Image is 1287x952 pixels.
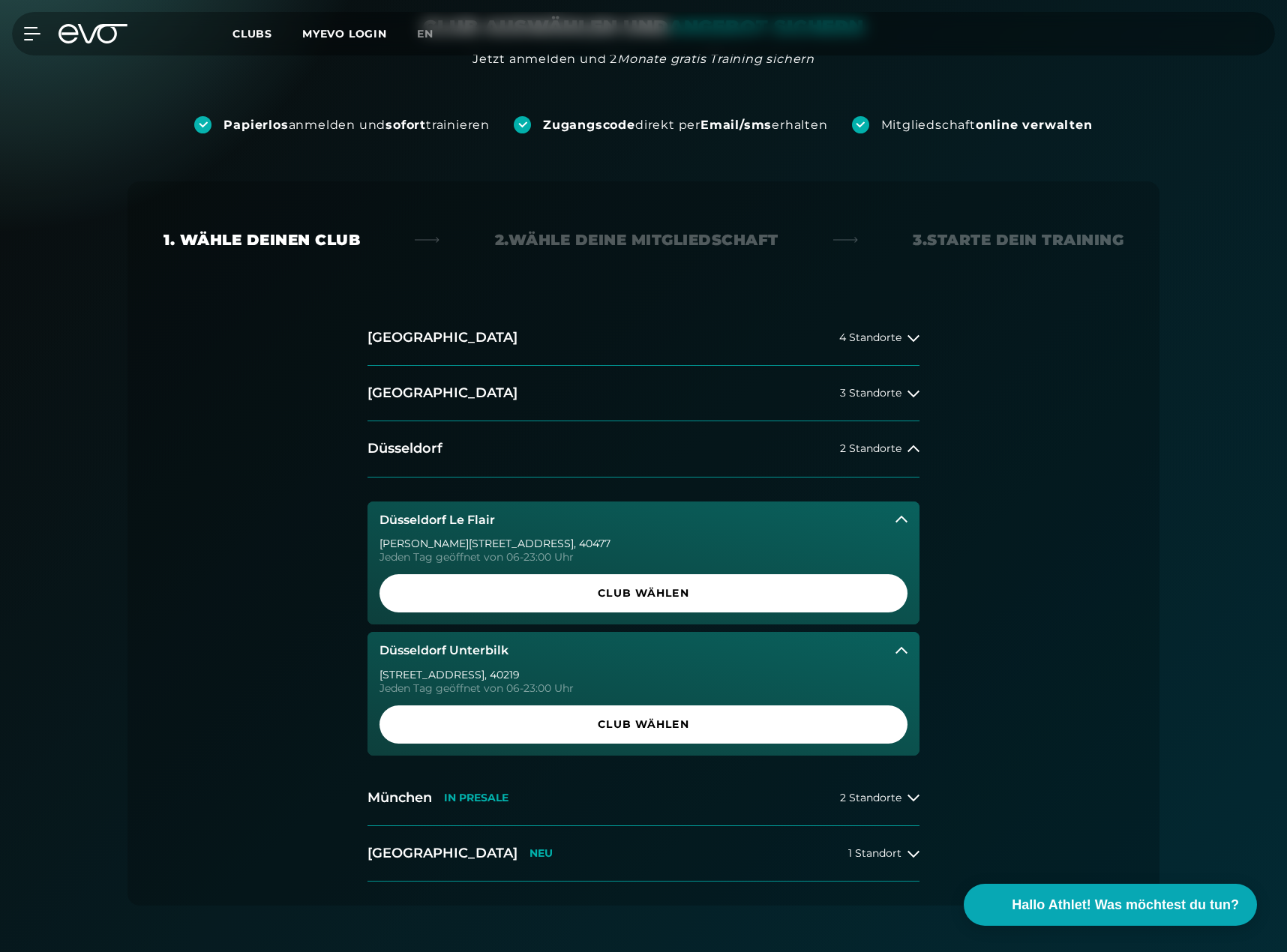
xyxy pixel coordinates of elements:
[302,27,387,40] a: MYEVO LOGIN
[379,669,907,680] div: [STREET_ADDRESS] , 40219
[913,229,1123,250] div: 3. Starte dein Training
[232,27,272,40] span: Clubs
[379,574,907,612] a: Club wählen
[543,117,827,133] div: direkt per erhalten
[839,332,901,343] span: 4 Standorte
[367,501,919,539] button: Düsseldorf Le Flair
[367,771,919,826] button: MünchenIN PRESALE2 Standorte
[964,884,1257,926] button: Hallo Athlet! Was möchtest du tun?
[1012,895,1239,915] span: Hallo Athlet! Was möchtest du tun?
[163,229,360,250] div: 1. Wähle deinen Club
[379,538,907,549] div: [PERSON_NAME][STREET_ADDRESS] , 40477
[367,310,919,366] button: [GEOGRAPHIC_DATA]4 Standorte
[367,384,517,403] h2: [GEOGRAPHIC_DATA]
[379,513,495,527] h3: Düsseldorf Le Flair
[367,439,442,458] h2: Düsseldorf
[415,585,871,601] span: Club wählen
[415,717,871,732] span: Club wählen
[495,229,778,250] div: 2. Wähle deine Mitgliedschaft
[529,847,553,860] p: NEU
[444,792,508,804] p: IN PRESALE
[367,826,919,882] button: [GEOGRAPHIC_DATA]NEU1 Standort
[223,118,288,132] strong: Papierlos
[840,443,901,454] span: 2 Standorte
[417,27,433,40] span: en
[976,118,1093,132] strong: online verwalten
[367,632,919,669] button: Düsseldorf Unterbilk
[700,118,772,132] strong: Email/sms
[385,118,426,132] strong: sofort
[367,328,517,347] h2: [GEOGRAPHIC_DATA]
[881,117,1093,133] div: Mitgliedschaft
[367,844,517,863] h2: [GEOGRAPHIC_DATA]
[367,789,432,807] h2: München
[379,644,508,657] h3: Düsseldorf Unterbilk
[379,705,907,744] a: Club wählen
[367,366,919,421] button: [GEOGRAPHIC_DATA]3 Standorte
[223,117,490,133] div: anmelden und trainieren
[379,552,907,562] div: Jeden Tag geöffnet von 06-23:00 Uhr
[379,683,907,693] div: Jeden Tag geöffnet von 06-23:00 Uhr
[232,26,302,40] a: Clubs
[417,25,451,43] a: en
[840,388,901,399] span: 3 Standorte
[848,848,901,859] span: 1 Standort
[543,118,635,132] strong: Zugangscode
[367,421,919,477] button: Düsseldorf2 Standorte
[840,792,901,804] span: 2 Standorte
